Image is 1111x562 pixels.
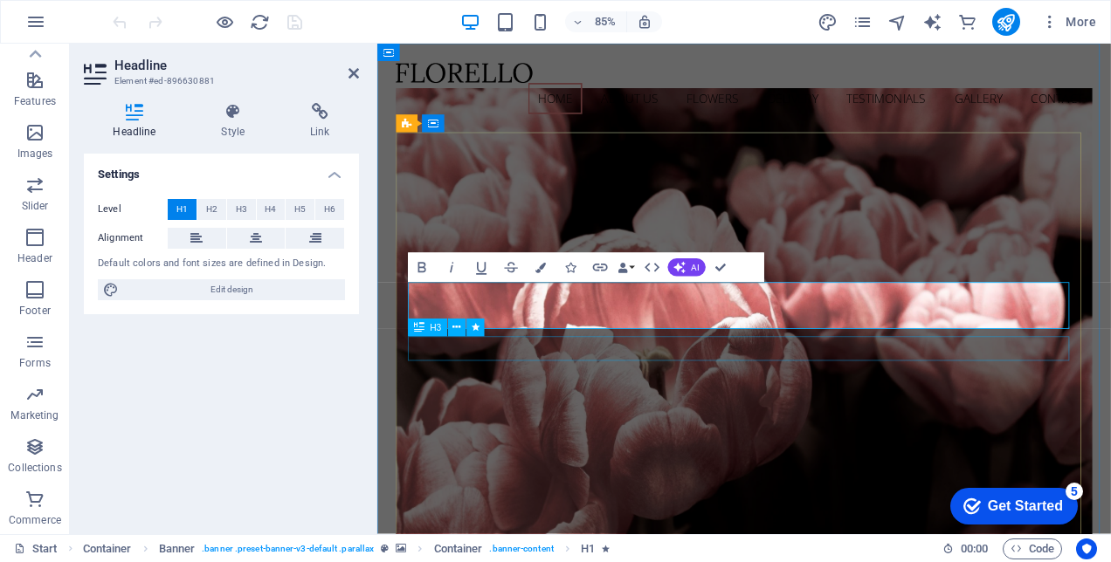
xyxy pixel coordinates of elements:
[602,544,610,553] i: Element contains an animation
[124,279,340,300] span: Edit design
[83,538,132,559] span: Click to select. Double-click to edit
[922,11,943,32] button: text_generator
[168,199,197,220] button: H1
[1034,8,1103,36] button: More
[257,199,286,220] button: H4
[961,538,988,559] span: 00 00
[52,19,127,35] div: Get Started
[19,356,51,370] p: Forms
[214,11,235,32] button: Click here to leave preview mode and continue editing
[236,199,247,220] span: H3
[129,3,147,21] div: 5
[84,103,192,140] h4: Headline
[957,12,977,32] i: Commerce
[98,199,168,220] label: Level
[17,251,52,265] p: Header
[638,253,666,283] button: HTML
[818,12,838,32] i: Design (Ctrl+Alt+Y)
[315,199,344,220] button: H6
[527,253,555,283] button: Colors
[176,199,188,220] span: H1
[98,228,168,249] label: Alignment
[707,253,735,283] button: Confirm (Ctrl+⏎)
[159,538,196,559] span: Click to select. Double-click to edit
[14,9,141,45] div: Get Started 5 items remaining, 0% complete
[114,73,324,89] h3: Element #ed-896630881
[19,304,51,318] p: Footer
[1003,538,1062,559] button: Code
[202,538,374,559] span: . banner .preset-banner-v3-default .parallax
[556,253,584,283] button: Icons
[667,258,705,276] button: AI
[581,538,595,559] span: Click to select. Double-click to edit
[1011,538,1054,559] span: Code
[430,323,441,332] span: H3
[887,11,908,32] button: navigator
[637,14,652,30] i: On resize automatically adjust zoom level to fit chosen device.
[9,513,61,527] p: Commerce
[489,538,553,559] span: . banner-content
[286,199,314,220] button: H5
[996,12,1016,32] i: Publish
[227,199,256,220] button: H3
[957,11,978,32] button: commerce
[408,253,436,283] button: Bold (Ctrl+B)
[265,199,276,220] span: H4
[565,11,627,32] button: 85%
[294,199,306,220] span: H5
[14,94,56,108] p: Features
[281,103,359,140] h4: Link
[691,264,699,272] span: AI
[249,11,270,32] button: reload
[887,12,907,32] i: Navigator
[616,253,637,283] button: Data Bindings
[591,11,619,32] h6: 85%
[8,461,61,475] p: Collections
[973,542,976,555] span: :
[98,257,345,271] div: Default colors and font sizes are defined in Design.
[438,253,466,283] button: Italic (Ctrl+I)
[22,199,49,213] p: Slider
[98,279,345,300] button: Edit design
[922,12,942,32] i: AI Writer
[10,408,59,422] p: Marketing
[467,253,495,283] button: Underline (Ctrl+U)
[396,544,406,553] i: This element contains a background
[83,538,611,559] nav: breadcrumb
[1041,13,1096,31] span: More
[992,8,1020,36] button: publish
[497,253,525,283] button: Strikethrough
[852,11,873,32] button: pages
[852,12,873,32] i: Pages (Ctrl+Alt+S)
[324,199,335,220] span: H6
[434,538,483,559] span: Click to select. Double-click to edit
[381,544,389,553] i: This element is a customizable preset
[84,154,359,185] h4: Settings
[250,12,270,32] i: Reload page
[114,58,359,73] h2: Headline
[586,253,614,283] button: Link
[206,199,217,220] span: H2
[818,11,838,32] button: design
[17,147,53,161] p: Images
[14,538,58,559] a: Click to cancel selection. Double-click to open Pages
[197,199,226,220] button: H2
[192,103,281,140] h4: Style
[1076,538,1097,559] button: Usercentrics
[942,538,989,559] h6: Session time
